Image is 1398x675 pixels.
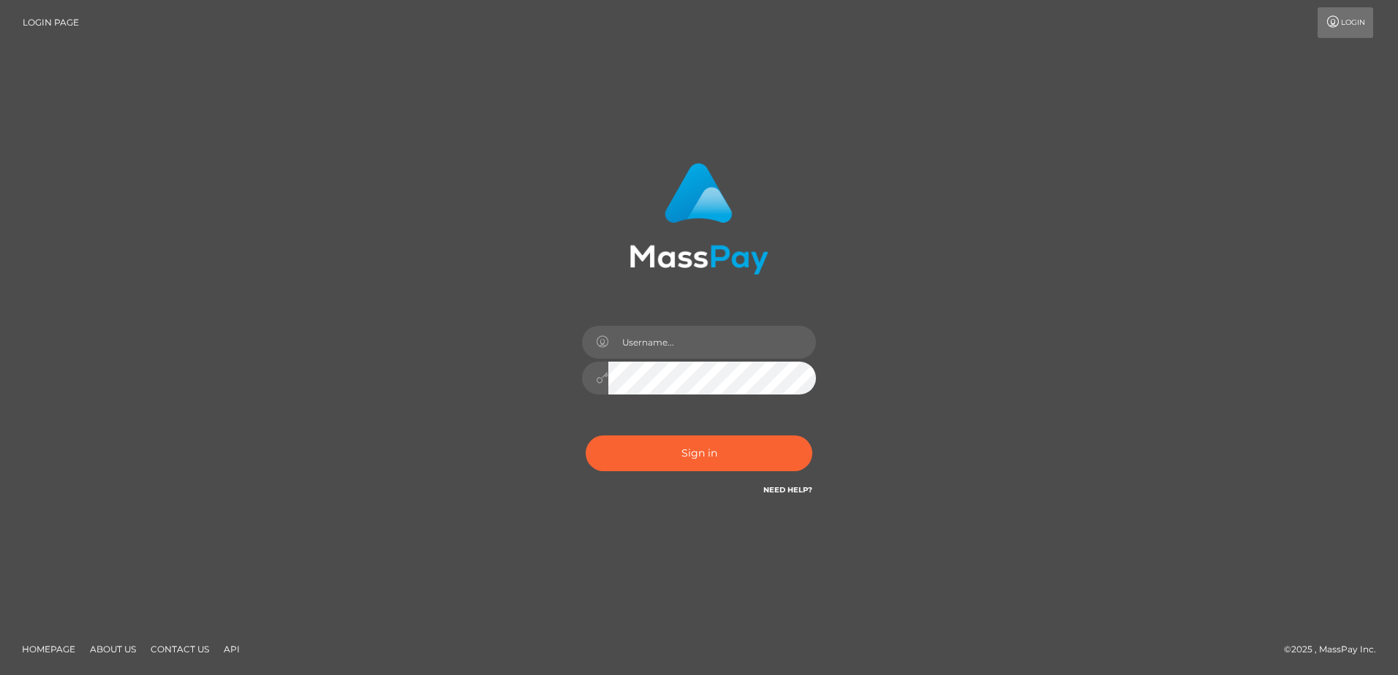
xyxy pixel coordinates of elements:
img: MassPay Login [630,163,768,275]
a: About Us [84,638,142,660]
a: API [218,638,246,660]
a: Homepage [16,638,81,660]
a: Need Help? [763,485,812,495]
input: Username... [608,326,816,359]
a: Login [1318,7,1373,38]
a: Login Page [23,7,79,38]
a: Contact Us [145,638,215,660]
div: © 2025 , MassPay Inc. [1284,641,1387,657]
button: Sign in [586,435,812,471]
